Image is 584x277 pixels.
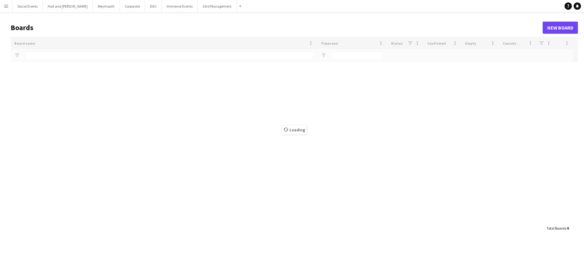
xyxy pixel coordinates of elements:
[145,0,162,12] button: DAC
[162,0,198,12] button: Immense Events
[11,23,543,32] h1: Boards
[120,0,145,12] button: Corporate
[93,0,120,12] button: Weymouth
[12,0,43,12] button: Social Events
[543,22,578,34] a: New Board
[567,226,569,230] span: 0
[198,0,237,12] button: 33rd Management
[547,222,569,234] div: :
[43,0,93,12] button: Hall and [PERSON_NAME]
[547,226,566,230] span: Total Boards
[282,125,307,134] span: Loading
